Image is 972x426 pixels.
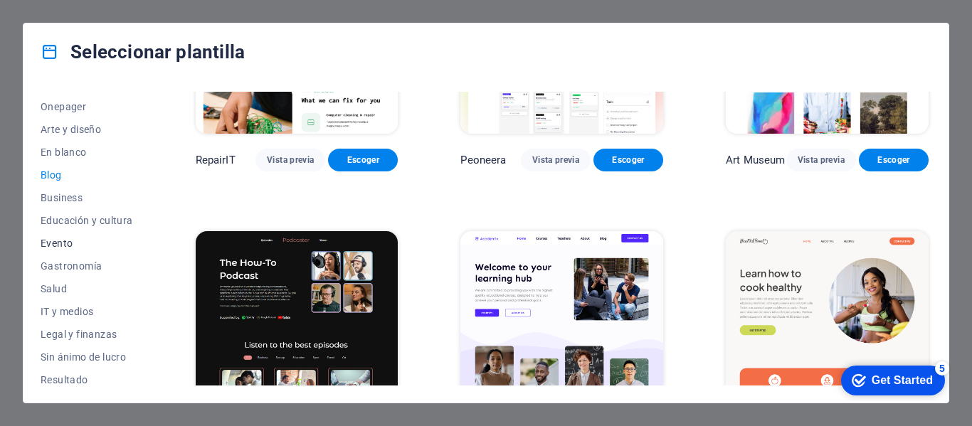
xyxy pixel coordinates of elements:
span: Evento [41,238,133,249]
button: Onepager [41,95,133,118]
button: Vista previa [786,149,856,171]
span: Gastronomía [41,260,133,272]
button: Gastronomía [41,255,133,277]
img: Podcaster [196,231,398,417]
button: Sin ánimo de lucro [41,346,133,368]
p: RepairIT [196,153,236,167]
div: 5 [105,3,120,17]
span: Escoger [605,154,652,166]
span: IT y medios [41,306,133,317]
span: Escoger [870,154,917,166]
button: Evento [41,232,133,255]
button: Escoger [593,149,663,171]
button: Arte y diseño [41,118,133,141]
button: Legal y finanzas [41,323,133,346]
button: IT y medios [41,300,133,323]
h4: Seleccionar plantilla [41,41,245,63]
span: Sin ánimo de lucro [41,351,133,363]
span: Educación y cultura [41,215,133,226]
button: Vista previa [521,149,591,171]
button: Escoger [859,149,929,171]
button: Business [41,186,133,209]
span: Blog [41,169,133,181]
span: Vista previa [798,154,845,166]
span: Arte y diseño [41,124,133,135]
button: Resultado [41,368,133,391]
button: Vista previa [255,149,325,171]
span: Business [41,192,133,203]
img: Academix [460,231,663,417]
span: Escoger [339,154,386,166]
span: Salud [41,283,133,294]
span: Onepager [41,101,133,112]
span: En blanco [41,147,133,158]
button: En blanco [41,141,133,164]
div: Get Started 5 items remaining, 0% complete [11,7,115,37]
div: Get Started [42,16,103,28]
p: Art Museum [726,153,785,167]
button: Educación y cultura [41,209,133,232]
button: Escoger [328,149,398,171]
span: Resultado [41,374,133,385]
span: Vista previa [267,154,314,166]
span: Legal y finanzas [41,329,133,340]
p: Peoneera [460,153,506,167]
button: Salud [41,277,133,300]
span: Vista previa [532,154,579,166]
img: Health & Food [726,231,929,417]
button: Blog [41,164,133,186]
